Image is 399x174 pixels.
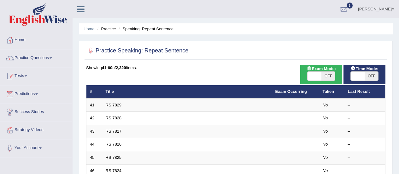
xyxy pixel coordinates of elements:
[323,103,328,107] em: No
[0,121,72,137] a: Strategy Videos
[348,102,382,108] div: –
[106,129,122,134] a: RS 7827
[348,129,382,135] div: –
[348,115,382,121] div: –
[102,65,112,70] b: 41-60
[344,85,385,99] th: Last Result
[106,103,122,107] a: RS 7829
[275,89,307,94] a: Exam Occurring
[0,67,72,83] a: Tests
[86,138,102,151] td: 44
[365,72,378,81] span: OFF
[106,155,122,160] a: RS 7825
[348,65,381,72] span: Time Mode:
[86,85,102,99] th: #
[323,129,328,134] em: No
[106,116,122,120] a: RS 7828
[0,49,72,65] a: Practice Questions
[0,139,72,155] a: Your Account
[86,125,102,138] td: 43
[323,155,328,160] em: No
[96,26,116,32] li: Practice
[348,168,382,174] div: –
[0,85,72,101] a: Predictions
[106,142,122,147] a: RS 7826
[323,142,328,147] em: No
[86,65,385,71] div: Showing of items.
[102,85,272,99] th: Title
[86,99,102,112] td: 41
[86,46,188,56] h2: Practice Speaking: Repeat Sentence
[319,85,344,99] th: Taken
[0,103,72,119] a: Success Stories
[347,3,353,9] span: 1
[348,141,382,147] div: –
[300,65,342,84] div: Show exams occurring in exams
[84,27,95,31] a: Home
[0,31,72,47] a: Home
[106,168,122,173] a: RS 7824
[348,155,382,161] div: –
[86,112,102,125] td: 42
[321,72,335,81] span: OFF
[86,151,102,165] td: 45
[323,168,328,173] em: No
[304,65,338,72] span: Exam Mode:
[117,26,173,32] li: Speaking: Repeat Sentence
[323,116,328,120] em: No
[116,65,126,70] b: 2,320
